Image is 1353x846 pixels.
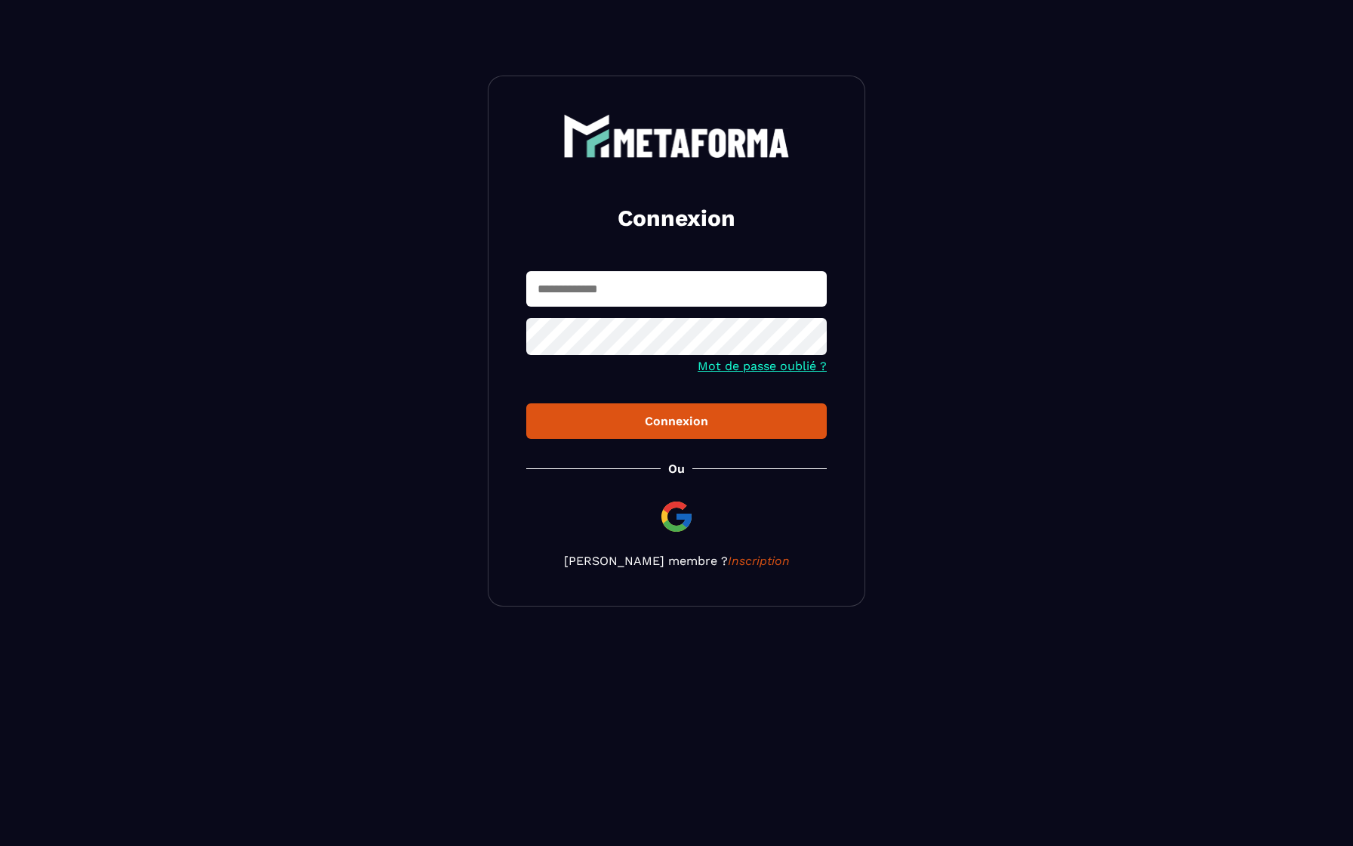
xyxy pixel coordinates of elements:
a: logo [526,114,827,158]
div: Connexion [538,414,815,428]
h2: Connexion [544,203,809,233]
img: logo [563,114,790,158]
a: Inscription [728,554,790,568]
p: Ou [668,462,685,476]
p: [PERSON_NAME] membre ? [526,554,827,568]
button: Connexion [526,403,827,439]
a: Mot de passe oublié ? [698,359,827,373]
img: google [658,499,695,535]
